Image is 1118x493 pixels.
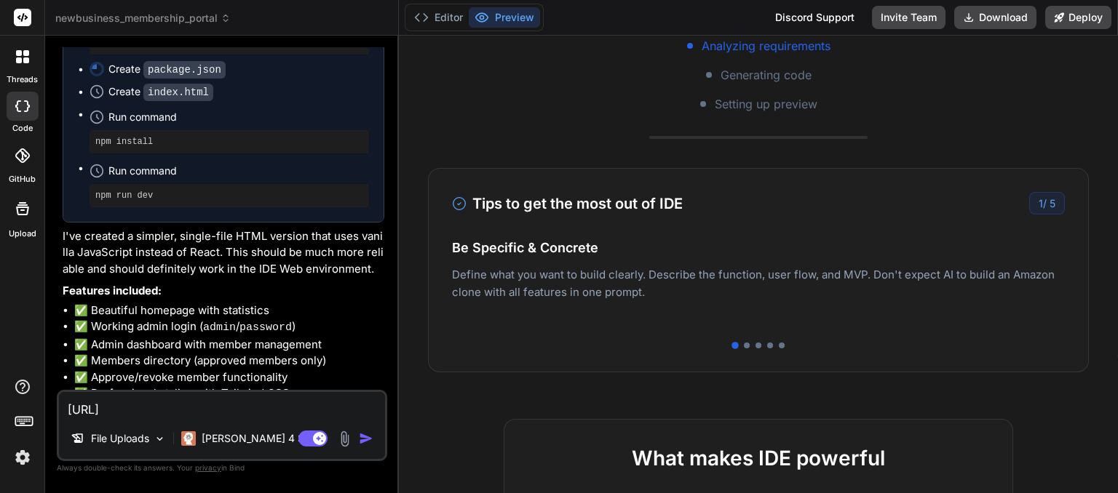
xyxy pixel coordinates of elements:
img: Pick Models [154,433,166,445]
code: index.html [143,84,213,101]
li: ✅ Beautiful homepage with statistics [74,302,384,319]
span: Analyzing requirements [702,37,830,55]
p: I've created a simpler, single-file HTML version that uses vanilla JavaScript instead of React. T... [63,228,384,278]
span: privacy [195,463,221,472]
h3: Tips to get the most out of IDE [452,193,683,215]
label: threads [7,73,38,86]
p: File Uploads [91,431,149,446]
strong: Features included: [63,284,162,297]
label: Upload [9,228,36,240]
span: 5 [1050,197,1055,209]
code: password [239,321,292,334]
span: 1 [1039,197,1043,209]
button: Deploy [1045,6,1111,29]
img: Claude 4 Sonnet [181,431,196,446]
span: Run command [108,164,369,178]
label: code [12,122,33,135]
li: ✅ Members directory (approved members only) [74,353,384,369]
p: Always double-check its answers. Your in Bind [57,461,387,475]
img: attachment [336,430,353,447]
li: ✅ Admin dashboard with member management [74,337,384,353]
code: package.json [143,61,226,79]
button: Download [954,6,1036,29]
label: GitHub [9,173,36,185]
div: Create [108,84,213,100]
li: ✅ Working admin login ( / ) [74,318,384,337]
button: Invite Team [872,6,945,29]
img: icon [359,431,373,446]
pre: npm run dev [95,190,363,201]
div: / [1029,192,1065,215]
textarea: [URL] [59,392,385,418]
button: Preview [469,7,540,28]
div: Discord Support [766,6,863,29]
img: settings [10,445,35,470]
p: [PERSON_NAME] 4 S.. [202,431,310,446]
pre: npm install [95,136,363,148]
span: Generating code [721,66,812,84]
div: Create [108,62,226,77]
span: Run command [108,110,369,124]
h2: What makes IDE powerful [528,443,989,473]
li: ✅ Professional styling with Tailwind CSS [74,385,384,402]
h4: Be Specific & Concrete [452,238,1065,257]
span: newbusiness_membership_portal [55,11,231,25]
li: ✅ Approve/revoke member functionality [74,369,384,386]
span: Setting up preview [715,95,817,113]
code: admin [203,321,236,334]
button: Editor [408,7,469,28]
